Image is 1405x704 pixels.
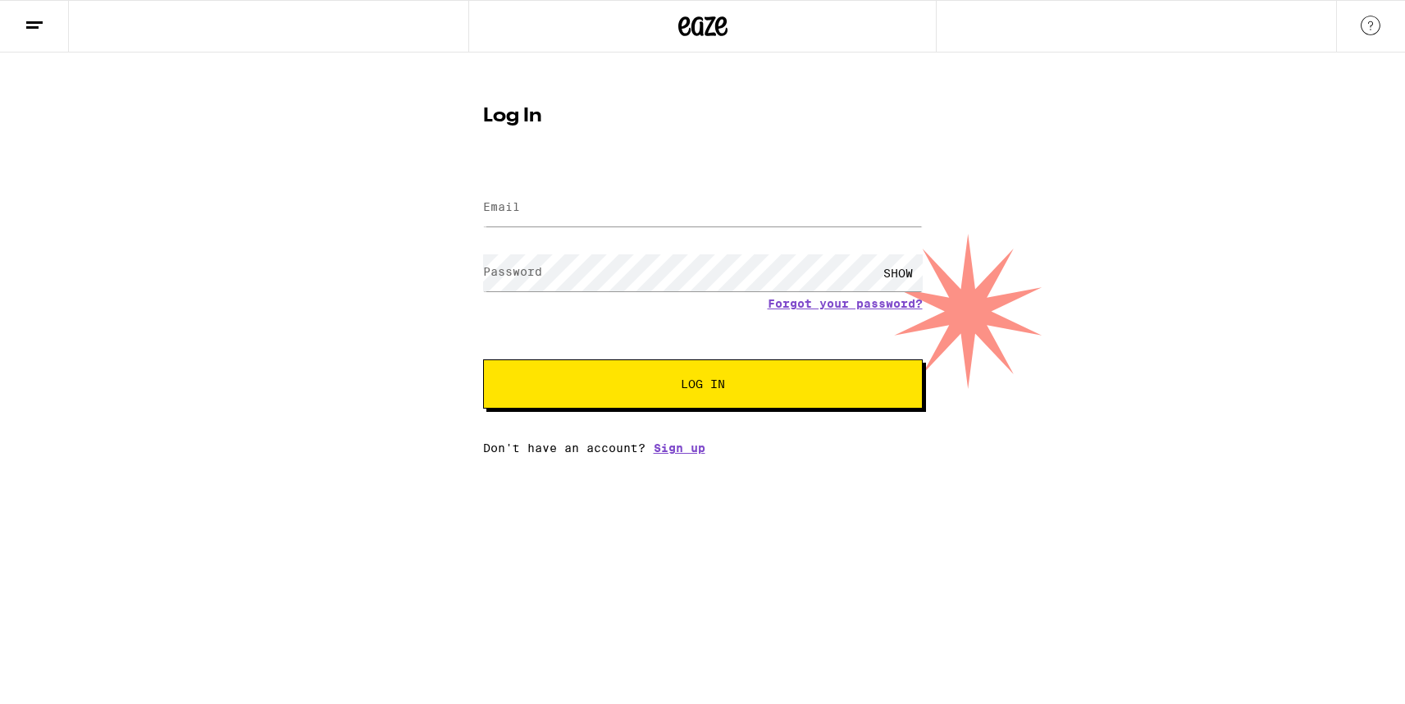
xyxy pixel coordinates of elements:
[483,200,520,213] label: Email
[483,190,923,226] input: Email
[768,297,923,310] a: Forgot your password?
[483,441,923,455] div: Don't have an account?
[681,378,725,390] span: Log In
[874,254,923,291] div: SHOW
[483,107,923,126] h1: Log In
[483,359,923,409] button: Log In
[483,265,542,278] label: Password
[654,441,705,455] a: Sign up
